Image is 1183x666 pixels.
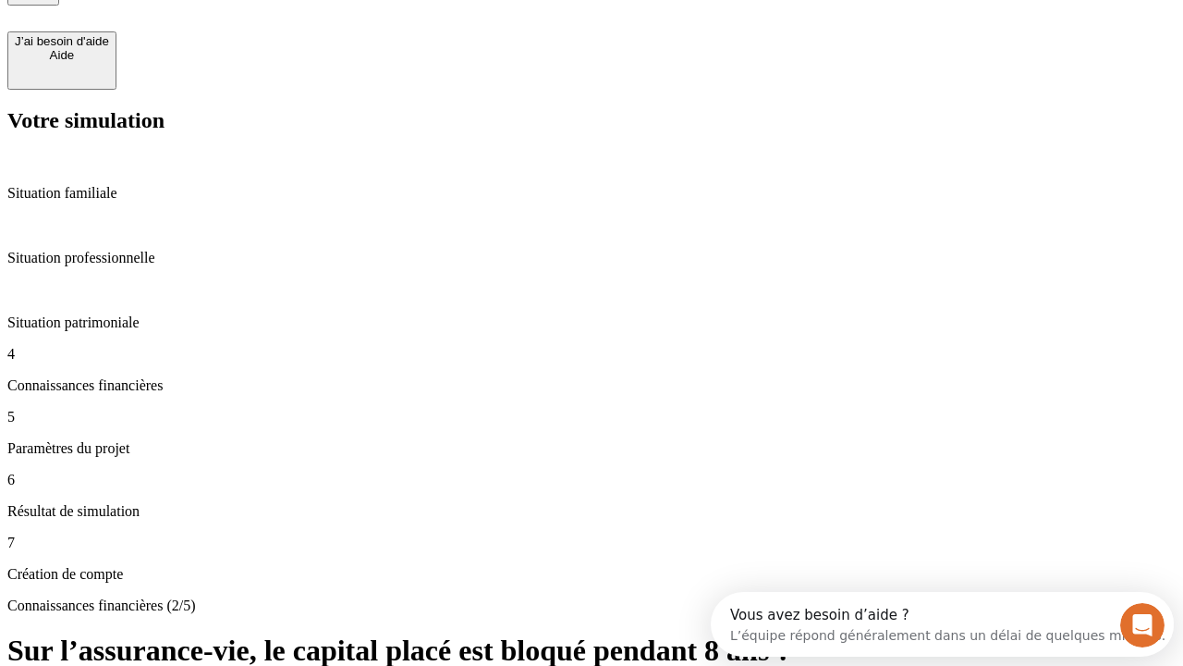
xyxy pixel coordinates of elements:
[7,503,1176,520] p: Résultat de simulation
[711,592,1174,657] iframe: Intercom live chat discovery launcher
[15,48,109,62] div: Aide
[7,185,1176,202] p: Situation familiale
[7,250,1176,266] p: Situation professionnelle
[7,409,1176,425] p: 5
[7,472,1176,488] p: 6
[7,314,1176,331] p: Situation patrimoniale
[7,108,1176,133] h2: Votre simulation
[19,16,455,31] div: Vous avez besoin d’aide ?
[7,346,1176,363] p: 4
[7,7,509,58] div: Ouvrir le Messenger Intercom
[7,440,1176,457] p: Paramètres du projet
[7,598,1176,614] p: Connaissances financières (2/5)
[7,31,116,90] button: J’ai besoin d'aideAide
[1120,603,1165,647] iframe: Intercom live chat
[19,31,455,50] div: L’équipe répond généralement dans un délai de quelques minutes.
[7,535,1176,551] p: 7
[7,566,1176,583] p: Création de compte
[7,377,1176,394] p: Connaissances financières
[15,34,109,48] div: J’ai besoin d'aide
